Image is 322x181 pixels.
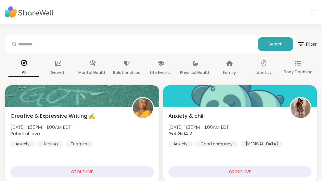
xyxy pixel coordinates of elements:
p: Physical Health [180,69,211,77]
div: Anxiety [168,141,193,147]
button: Filter [297,35,317,54]
div: Triggers [66,141,92,147]
img: Rebirth4Love [133,98,153,118]
p: Mental Health [78,69,107,77]
button: Search [258,37,293,51]
b: GabGirl412 [168,130,192,137]
div: Good company [195,141,238,147]
span: [DATE] 11:30PM - 1:00AM EDT [168,124,229,130]
span: Filter [297,36,317,52]
span: Anxiety & chill [168,112,205,120]
b: Rebirth4Love [10,130,40,137]
div: GROUP LIVE [168,166,312,177]
span: [DATE] 11:30PM - 1:00AM EDT [10,124,71,130]
img: ShareWell Nav Logo [5,3,54,21]
span: Search [268,41,283,47]
img: GabGirl412 [290,98,311,118]
p: Relationships [113,69,140,77]
p: Growth [51,69,66,77]
p: Body Doubling [284,68,313,76]
p: Family [223,69,236,77]
p: Life Events [150,69,172,77]
span: Creative & Expressive Writing ✍️ [10,112,95,120]
div: [MEDICAL_DATA] [240,141,283,147]
p: Identity [256,69,272,77]
div: GROUP LIVE [10,166,154,177]
div: Anxiety [10,141,35,147]
p: All [8,68,39,77]
div: Healing [37,141,63,147]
